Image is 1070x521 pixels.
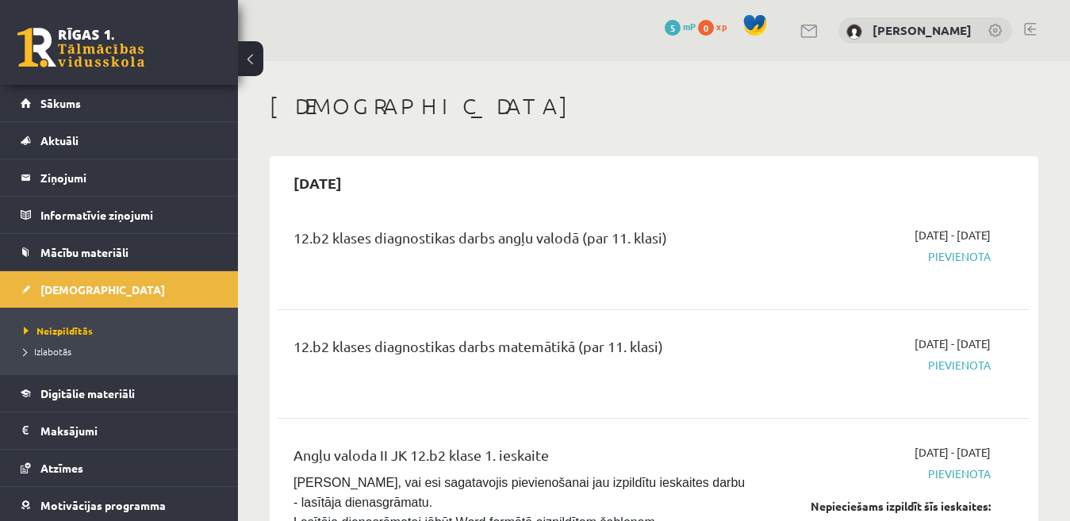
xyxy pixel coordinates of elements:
[665,20,681,36] span: 5
[915,335,991,352] span: [DATE] - [DATE]
[270,93,1038,120] h1: [DEMOGRAPHIC_DATA]
[21,412,218,449] a: Maksājumi
[40,159,218,196] legend: Ziņojumi
[774,357,991,374] span: Pievienota
[21,234,218,270] a: Mācību materiāli
[40,461,83,475] span: Atzīmes
[21,197,218,233] a: Informatīvie ziņojumi
[24,344,222,358] a: Izlabotās
[665,20,696,33] a: 5 mP
[40,245,128,259] span: Mācību materiāli
[21,375,218,412] a: Digitālie materiāli
[915,444,991,461] span: [DATE] - [DATE]
[21,271,218,308] a: [DEMOGRAPHIC_DATA]
[40,282,165,297] span: [DEMOGRAPHIC_DATA]
[774,465,991,482] span: Pievienota
[40,197,218,233] legend: Informatīvie ziņojumi
[846,24,862,40] img: Edgars Kleinbergs
[17,28,144,67] a: Rīgas 1. Tālmācības vidusskola
[278,164,358,201] h2: [DATE]
[21,85,218,121] a: Sākums
[21,159,218,196] a: Ziņojumi
[293,227,750,256] div: 12.b2 klases diagnostikas darbs angļu valodā (par 11. klasi)
[24,324,93,337] span: Neizpildītās
[698,20,714,36] span: 0
[40,498,166,512] span: Motivācijas programma
[24,345,71,358] span: Izlabotās
[24,324,222,338] a: Neizpildītās
[293,335,750,365] div: 12.b2 klases diagnostikas darbs matemātikā (par 11. klasi)
[40,96,81,110] span: Sākums
[293,444,750,473] div: Angļu valoda II JK 12.b2 klase 1. ieskaite
[698,20,734,33] a: 0 xp
[21,122,218,159] a: Aktuāli
[40,412,218,449] legend: Maksājumi
[716,20,727,33] span: xp
[683,20,696,33] span: mP
[40,133,79,147] span: Aktuāli
[774,498,991,515] div: Nepieciešams izpildīt šīs ieskaites:
[21,450,218,486] a: Atzīmes
[40,386,135,400] span: Digitālie materiāli
[872,22,972,38] a: [PERSON_NAME]
[774,248,991,265] span: Pievienota
[915,227,991,243] span: [DATE] - [DATE]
